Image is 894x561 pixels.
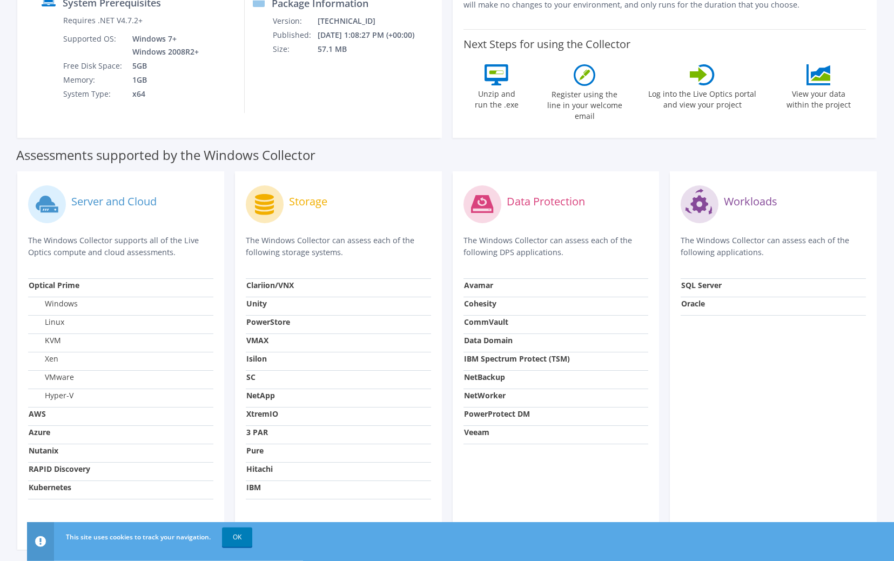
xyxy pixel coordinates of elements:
[246,427,268,437] strong: 3 PAR
[29,317,64,328] label: Linux
[464,372,505,382] strong: NetBackup
[464,317,508,327] strong: CommVault
[29,390,73,401] label: Hyper-V
[29,280,79,290] strong: Optical Prime
[124,73,201,87] td: 1GB
[29,409,46,419] strong: AWS
[66,532,211,542] span: This site uses cookies to track your navigation.
[246,298,267,309] strong: Unity
[464,280,493,290] strong: Avamar
[29,482,71,492] strong: Kubernetes
[544,86,625,122] label: Register using the line in your welcome email
[463,235,649,258] p: The Windows Collector can assess each of the following DPS applications.
[29,298,78,309] label: Windows
[246,235,431,258] p: The Windows Collector can assess each of the following storage systems.
[464,427,489,437] strong: Veeam
[29,335,61,346] label: KVM
[779,85,857,110] label: View your data within the project
[222,527,252,547] a: OK
[472,85,521,110] label: Unzip and run the .exe
[29,353,58,364] label: Xen
[16,150,315,161] label: Assessments supported by the Windows Collector
[464,390,506,400] strong: NetWorker
[29,464,90,474] strong: RAPID Discovery
[507,196,585,207] label: Data Protection
[648,85,757,110] label: Log into the Live Optics portal and view your project
[246,353,267,364] strong: Isilon
[317,28,429,42] td: [DATE] 1:08:27 PM (+00:00)
[464,353,570,364] strong: IBM Spectrum Protect (TSM)
[246,335,268,345] strong: VMAX
[29,445,58,456] strong: Nutanix
[272,28,317,42] td: Published:
[246,464,273,474] strong: Hitachi
[289,196,327,207] label: Storage
[681,280,722,290] strong: SQL Server
[28,235,213,258] p: The Windows Collector supports all of the Live Optics compute and cloud assessments.
[463,38,630,51] label: Next Steps for using the Collector
[246,317,290,327] strong: PowerStore
[124,87,201,101] td: x64
[246,482,261,492] strong: IBM
[63,59,124,73] td: Free Disk Space:
[317,14,429,28] td: [TECHNICAL_ID]
[63,73,124,87] td: Memory:
[272,14,317,28] td: Version:
[63,87,124,101] td: System Type:
[124,32,201,59] td: Windows 7+ Windows 2008R2+
[317,42,429,56] td: 57.1 MB
[681,235,866,258] p: The Windows Collector can assess each of the following applications.
[63,15,143,26] label: Requires .NET V4.7.2+
[124,59,201,73] td: 5GB
[464,298,496,309] strong: Cohesity
[246,409,278,419] strong: XtremIO
[246,372,256,382] strong: SC
[464,335,513,345] strong: Data Domain
[272,42,317,56] td: Size:
[29,427,50,437] strong: Azure
[681,298,705,309] strong: Oracle
[246,280,294,290] strong: Clariion/VNX
[63,32,124,59] td: Supported OS:
[724,196,777,207] label: Workloads
[246,445,264,456] strong: Pure
[246,390,275,400] strong: NetApp
[464,409,530,419] strong: PowerProtect DM
[29,372,74,383] label: VMware
[71,196,157,207] label: Server and Cloud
